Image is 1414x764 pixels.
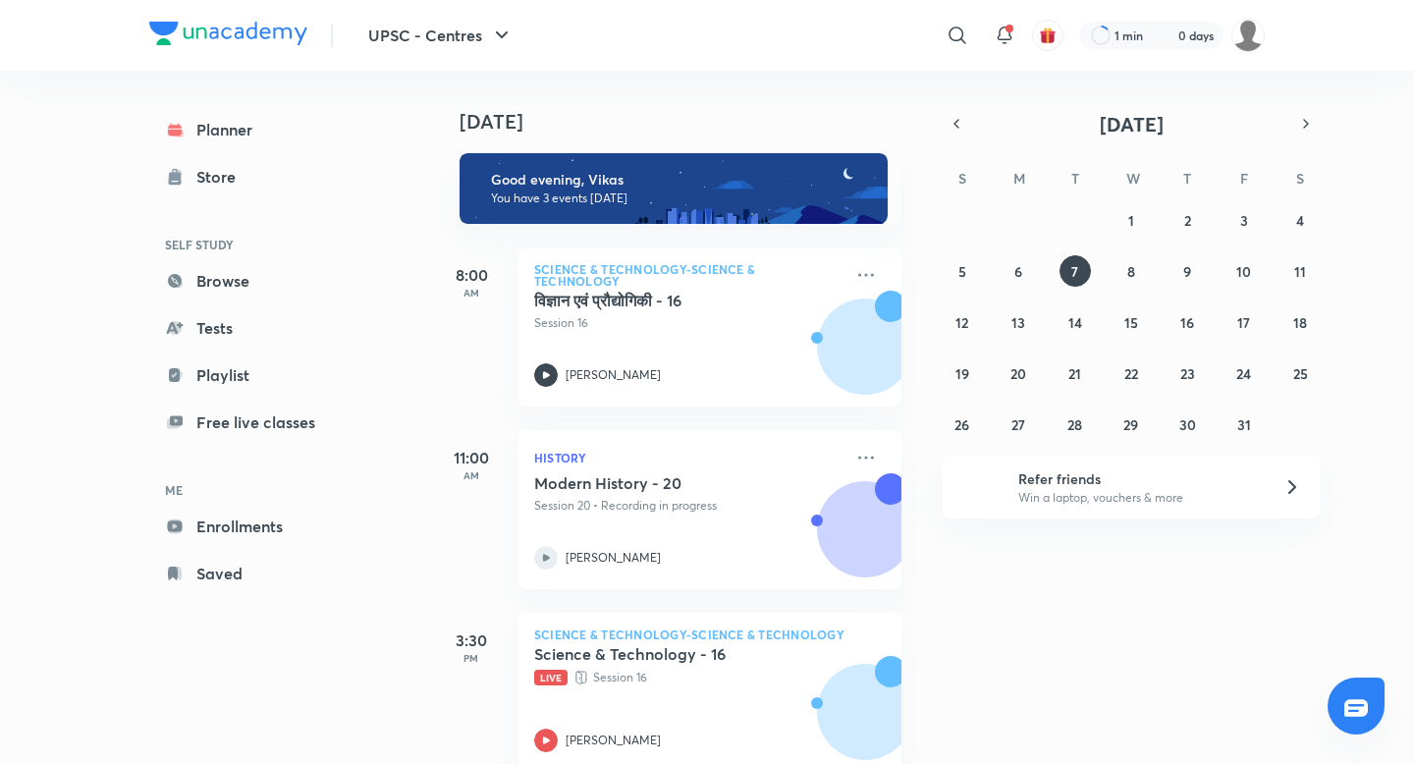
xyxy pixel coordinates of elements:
[149,261,377,300] a: Browse
[1171,204,1203,236] button: October 2, 2025
[1068,364,1081,383] abbr: October 21, 2025
[566,549,661,567] p: [PERSON_NAME]
[1071,262,1078,281] abbr: October 7, 2025
[1128,211,1134,230] abbr: October 1, 2025
[491,171,870,189] h6: Good evening, Vikas
[1228,409,1260,440] button: October 31, 2025
[149,22,307,50] a: Company Logo
[1011,313,1025,332] abbr: October 13, 2025
[1018,468,1260,489] h6: Refer friends
[1071,169,1079,188] abbr: Tuesday
[1003,409,1034,440] button: October 27, 2025
[460,110,921,134] h4: [DATE]
[1284,306,1316,338] button: October 18, 2025
[149,507,377,546] a: Enrollments
[1183,262,1191,281] abbr: October 9, 2025
[955,313,968,332] abbr: October 12, 2025
[1236,364,1251,383] abbr: October 24, 2025
[1228,306,1260,338] button: October 17, 2025
[1240,169,1248,188] abbr: Friday
[1228,357,1260,389] button: October 24, 2025
[1126,169,1140,188] abbr: Wednesday
[1296,169,1304,188] abbr: Saturday
[534,497,843,515] p: Session 20 • Recording in progress
[1296,211,1304,230] abbr: October 4, 2025
[1231,19,1265,52] img: Vikas Mishra
[1171,409,1203,440] button: October 30, 2025
[1014,262,1022,281] abbr: October 6, 2025
[534,628,886,640] p: Science & Technology-Science & Technology
[1115,204,1147,236] button: October 1, 2025
[1124,364,1138,383] abbr: October 22, 2025
[1115,409,1147,440] button: October 29, 2025
[1183,169,1191,188] abbr: Thursday
[1115,357,1147,389] button: October 22, 2025
[491,191,870,206] p: You have 3 events [DATE]
[1100,111,1164,137] span: [DATE]
[1003,357,1034,389] button: October 20, 2025
[1171,255,1203,287] button: October 9, 2025
[1115,306,1147,338] button: October 15, 2025
[534,668,843,687] p: Session 16
[149,110,377,149] a: Planner
[432,263,511,287] h5: 8:00
[432,446,511,469] h5: 11:00
[1060,409,1091,440] button: October 28, 2025
[1228,255,1260,287] button: October 10, 2025
[1018,489,1260,507] p: Win a laptop, vouchers & more
[1294,262,1306,281] abbr: October 11, 2025
[149,403,377,442] a: Free live classes
[958,169,966,188] abbr: Sunday
[1171,306,1203,338] button: October 16, 2025
[432,628,511,652] h5: 3:30
[149,157,377,196] a: Store
[1293,313,1307,332] abbr: October 18, 2025
[1124,313,1138,332] abbr: October 15, 2025
[954,415,969,434] abbr: October 26, 2025
[534,291,779,310] h5: विज्ञान एवं प्रौद्योगिकी - 16
[947,255,978,287] button: October 5, 2025
[1003,255,1034,287] button: October 6, 2025
[196,165,247,189] div: Store
[1115,255,1147,287] button: October 8, 2025
[1010,364,1026,383] abbr: October 20, 2025
[1237,313,1250,332] abbr: October 17, 2025
[958,262,966,281] abbr: October 5, 2025
[149,228,377,261] h6: SELF STUDY
[947,409,978,440] button: October 26, 2025
[1180,364,1195,383] abbr: October 23, 2025
[1011,415,1025,434] abbr: October 27, 2025
[955,364,969,383] abbr: October 19, 2025
[566,732,661,749] p: [PERSON_NAME]
[1060,255,1091,287] button: October 7, 2025
[947,306,978,338] button: October 12, 2025
[534,473,779,493] h5: Modern History - 20
[1179,415,1196,434] abbr: October 30, 2025
[1068,313,1082,332] abbr: October 14, 2025
[534,670,568,685] span: Live
[958,467,998,507] img: referral
[970,110,1292,137] button: [DATE]
[534,644,779,664] h5: Science & Technology - 16
[432,287,511,299] p: AM
[534,263,843,287] p: Science & Technology-Science & Technology
[1293,364,1308,383] abbr: October 25, 2025
[534,446,843,469] p: History
[1032,20,1063,51] button: avatar
[1228,204,1260,236] button: October 3, 2025
[432,469,511,481] p: AM
[1180,313,1194,332] abbr: October 16, 2025
[356,16,525,55] button: UPSC - Centres
[149,22,307,45] img: Company Logo
[149,554,377,593] a: Saved
[1184,211,1191,230] abbr: October 2, 2025
[432,652,511,664] p: PM
[1236,262,1251,281] abbr: October 10, 2025
[1060,357,1091,389] button: October 21, 2025
[149,355,377,395] a: Playlist
[1067,415,1082,434] abbr: October 28, 2025
[1284,357,1316,389] button: October 25, 2025
[1039,27,1057,44] img: avatar
[1240,211,1248,230] abbr: October 3, 2025
[460,153,888,224] img: evening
